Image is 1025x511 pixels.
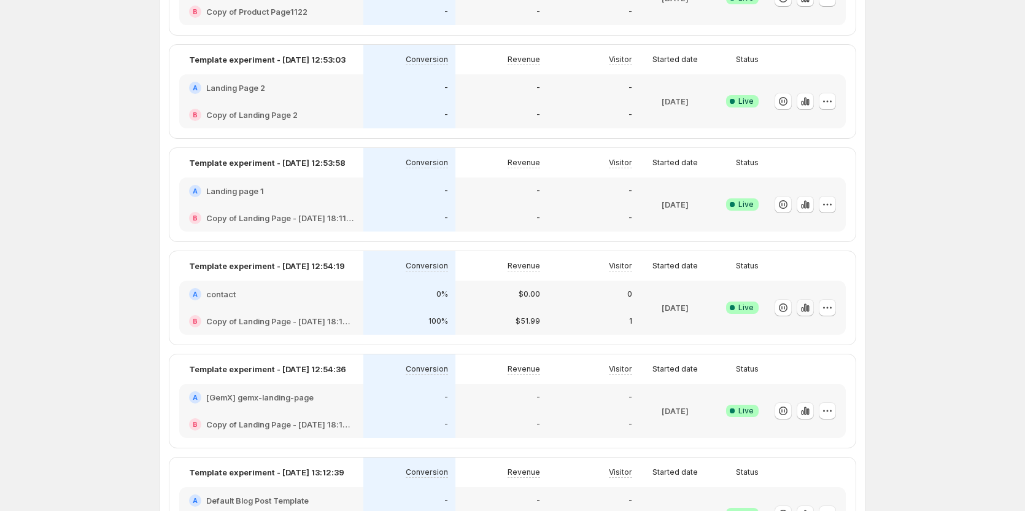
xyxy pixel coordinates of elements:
p: Revenue [508,364,540,374]
span: Live [738,96,754,106]
p: - [444,496,448,505]
p: - [536,496,540,505]
p: Visitor [609,364,632,374]
p: Status [736,158,759,168]
p: Started date [652,467,698,477]
p: Conversion [406,261,448,271]
p: - [629,186,632,196]
p: - [629,392,632,402]
h2: B [193,421,198,428]
p: Revenue [508,158,540,168]
p: Visitor [609,261,632,271]
p: Started date [652,364,698,374]
p: - [629,110,632,120]
h2: B [193,214,198,222]
p: Template experiment - [DATE] 12:53:58 [189,157,346,169]
p: - [536,419,540,429]
p: [DATE] [662,302,689,314]
h2: A [193,394,198,401]
p: - [444,83,448,93]
p: - [444,213,448,223]
p: 0% [436,289,448,299]
p: - [536,213,540,223]
p: Status [736,55,759,64]
p: - [444,392,448,402]
h2: [GemX] gemx-landing-page [206,391,314,404]
p: Template experiment - [DATE] 13:12:39 [189,466,344,478]
h2: Landing page 1 [206,185,264,197]
h2: B [193,8,198,15]
p: - [444,186,448,196]
p: - [444,110,448,120]
p: Started date [652,261,698,271]
h2: A [193,497,198,504]
p: Status [736,467,759,477]
h2: A [193,291,198,298]
h2: B [193,111,198,119]
h2: Copy of Product Page1122 [206,6,307,18]
p: Started date [652,55,698,64]
p: Status [736,261,759,271]
p: - [536,83,540,93]
p: 1 [629,316,632,326]
h2: Default Blog Post Template [206,494,309,507]
span: Live [738,200,754,209]
p: - [444,7,448,17]
h2: Copy of Landing Page - [DATE] 18:15:06 [206,315,354,327]
p: - [536,392,540,402]
p: Revenue [508,55,540,64]
p: Conversion [406,55,448,64]
p: [DATE] [662,95,689,107]
p: [DATE] [662,198,689,211]
p: - [629,496,632,505]
p: 0 [627,289,632,299]
p: Status [736,364,759,374]
h2: contact [206,288,236,300]
p: - [536,110,540,120]
p: - [629,83,632,93]
p: [DATE] [662,405,689,417]
p: - [536,186,540,196]
p: - [444,419,448,429]
h2: Copy of Landing Page - [DATE] 18:16:11 [206,418,354,431]
span: Live [738,406,754,416]
span: Live [738,303,754,313]
h2: B [193,318,198,325]
p: Visitor [609,55,632,64]
p: Template experiment - [DATE] 12:53:03 [189,53,346,66]
p: $51.99 [516,316,540,326]
p: Template experiment - [DATE] 12:54:36 [189,363,346,375]
p: Revenue [508,467,540,477]
p: - [629,7,632,17]
p: - [536,7,540,17]
p: Conversion [406,158,448,168]
p: 100% [428,316,448,326]
p: - [629,213,632,223]
p: $0.00 [519,289,540,299]
p: Started date [652,158,698,168]
h2: Landing Page 2 [206,82,265,94]
p: Visitor [609,158,632,168]
h2: A [193,187,198,195]
p: Revenue [508,261,540,271]
p: Conversion [406,467,448,477]
p: Conversion [406,364,448,374]
p: - [629,419,632,429]
h2: A [193,84,198,92]
h2: Copy of Landing Page - [DATE] 18:11:46 [206,212,354,224]
p: Template experiment - [DATE] 12:54:19 [189,260,345,272]
h2: Copy of Landing Page 2 [206,109,298,121]
p: Visitor [609,467,632,477]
